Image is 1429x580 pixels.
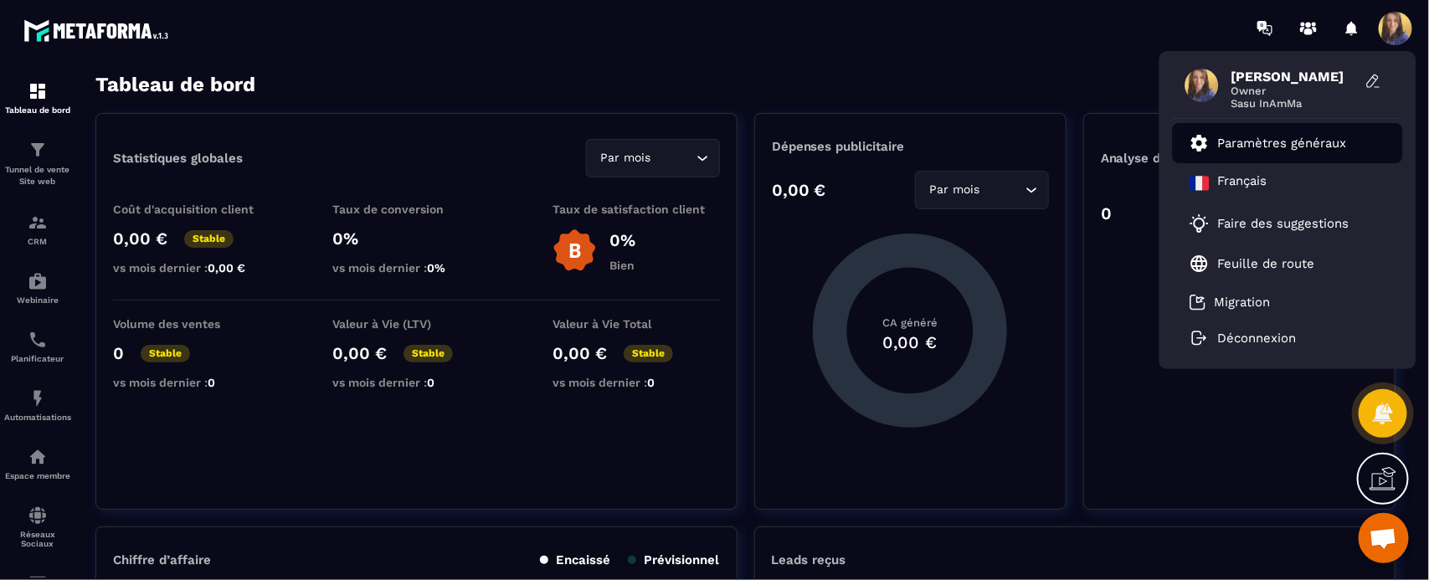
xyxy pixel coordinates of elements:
[28,81,48,101] img: formation
[553,228,597,273] img: b-badge-o.b3b20ee6.svg
[655,149,692,167] input: Search for option
[1218,173,1267,193] p: Français
[1218,331,1297,346] p: Déconnexion
[1101,203,1112,223] p: 0
[4,259,71,317] a: automationsautomationsWebinaire
[184,230,234,248] p: Stable
[926,181,984,199] span: Par mois
[427,376,434,389] span: 0
[1218,256,1315,271] p: Feuille de route
[28,213,48,233] img: formation
[332,228,500,249] p: 0%
[609,230,635,250] p: 0%
[984,181,1021,199] input: Search for option
[332,317,500,331] p: Valeur à Vie (LTV)
[1190,133,1347,153] a: Paramètres généraux
[141,345,190,362] p: Stable
[1231,97,1357,110] span: Sasu InAmMa
[1231,69,1357,85] span: [PERSON_NAME]
[404,345,453,362] p: Stable
[113,376,280,389] p: vs mois dernier :
[609,259,635,272] p: Bien
[113,343,124,363] p: 0
[647,376,655,389] span: 0
[113,151,243,166] p: Statistiques globales
[1190,213,1365,234] a: Faire des suggestions
[4,354,71,363] p: Planificateur
[4,105,71,115] p: Tableau de bord
[624,345,673,362] p: Stable
[332,376,500,389] p: vs mois dernier :
[28,271,48,291] img: automations
[208,261,245,275] span: 0,00 €
[4,127,71,200] a: formationformationTunnel de vente Site web
[4,413,71,422] p: Automatisations
[4,295,71,305] p: Webinaire
[4,200,71,259] a: formationformationCRM
[23,15,174,46] img: logo
[4,530,71,548] p: Réseaux Sociaux
[208,376,215,389] span: 0
[332,261,500,275] p: vs mois dernier :
[553,203,720,216] p: Taux de satisfaction client
[1190,254,1315,274] a: Feuille de route
[28,330,48,350] img: scheduler
[1218,216,1349,231] p: Faire des suggestions
[628,552,720,567] p: Prévisionnel
[4,237,71,246] p: CRM
[28,447,48,467] img: automations
[28,506,48,526] img: social-network
[332,343,387,363] p: 0,00 €
[772,552,846,567] p: Leads reçus
[4,434,71,493] a: automationsautomationsEspace membre
[4,69,71,127] a: formationformationTableau de bord
[4,317,71,376] a: schedulerschedulerPlanificateur
[95,73,255,96] h3: Tableau de bord
[772,180,826,200] p: 0,00 €
[113,552,211,567] p: Chiffre d’affaire
[28,388,48,408] img: automations
[113,317,280,331] p: Volume des ventes
[113,261,280,275] p: vs mois dernier :
[4,493,71,561] a: social-networksocial-networkRéseaux Sociaux
[553,317,720,331] p: Valeur à Vie Total
[113,228,167,249] p: 0,00 €
[1359,513,1409,563] div: Ouvrir le chat
[772,139,1049,154] p: Dépenses publicitaire
[332,203,500,216] p: Taux de conversion
[4,164,71,187] p: Tunnel de vente Site web
[1190,294,1271,311] a: Migration
[586,139,720,177] div: Search for option
[28,140,48,160] img: formation
[915,171,1049,209] div: Search for option
[553,376,720,389] p: vs mois dernier :
[540,552,611,567] p: Encaissé
[597,149,655,167] span: Par mois
[1101,151,1240,166] p: Analyse des Leads
[4,376,71,434] a: automationsautomationsAutomatisations
[1218,136,1347,151] p: Paramètres généraux
[113,203,280,216] p: Coût d'acquisition client
[1231,85,1357,97] span: Owner
[427,261,445,275] span: 0%
[1215,295,1271,310] p: Migration
[553,343,607,363] p: 0,00 €
[4,471,71,480] p: Espace membre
